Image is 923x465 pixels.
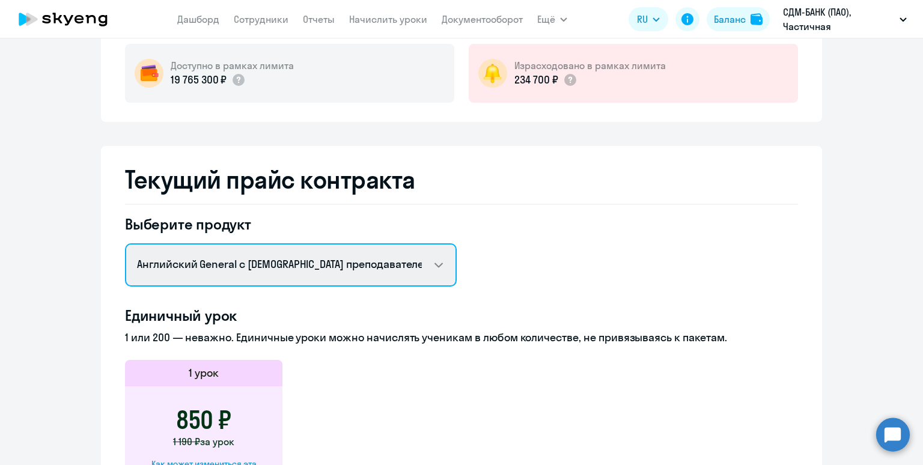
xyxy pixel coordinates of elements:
[637,12,648,26] span: RU
[135,59,163,88] img: wallet-circle.png
[125,214,457,234] h4: Выберите продукт
[478,59,507,88] img: bell-circle.png
[176,406,231,434] h3: 850 ₽
[514,59,666,72] h5: Израсходовано в рамках лимита
[234,13,288,25] a: Сотрудники
[173,436,200,448] span: 1 190 ₽
[714,12,746,26] div: Баланс
[751,13,763,25] img: balance
[177,13,219,25] a: Дашборд
[171,59,294,72] h5: Доступно в рамках лимита
[442,13,523,25] a: Документооборот
[537,12,555,26] span: Ещё
[349,13,427,25] a: Начислить уроки
[125,306,798,325] h4: Единичный урок
[707,7,770,31] button: Балансbalance
[537,7,567,31] button: Ещё
[303,13,335,25] a: Отчеты
[125,165,798,194] h2: Текущий прайс контракта
[171,72,227,88] p: 19 765 300 ₽
[125,330,798,345] p: 1 или 200 — неважно. Единичные уроки можно начислять ученикам в любом количестве, не привязываясь...
[200,436,234,448] span: за урок
[189,365,219,381] h5: 1 урок
[514,72,558,88] p: 234 700 ₽
[629,7,668,31] button: RU
[777,5,913,34] button: СДМ-БАНК (ПАО), Частичная компенсация
[783,5,895,34] p: СДМ-БАНК (ПАО), Частичная компенсация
